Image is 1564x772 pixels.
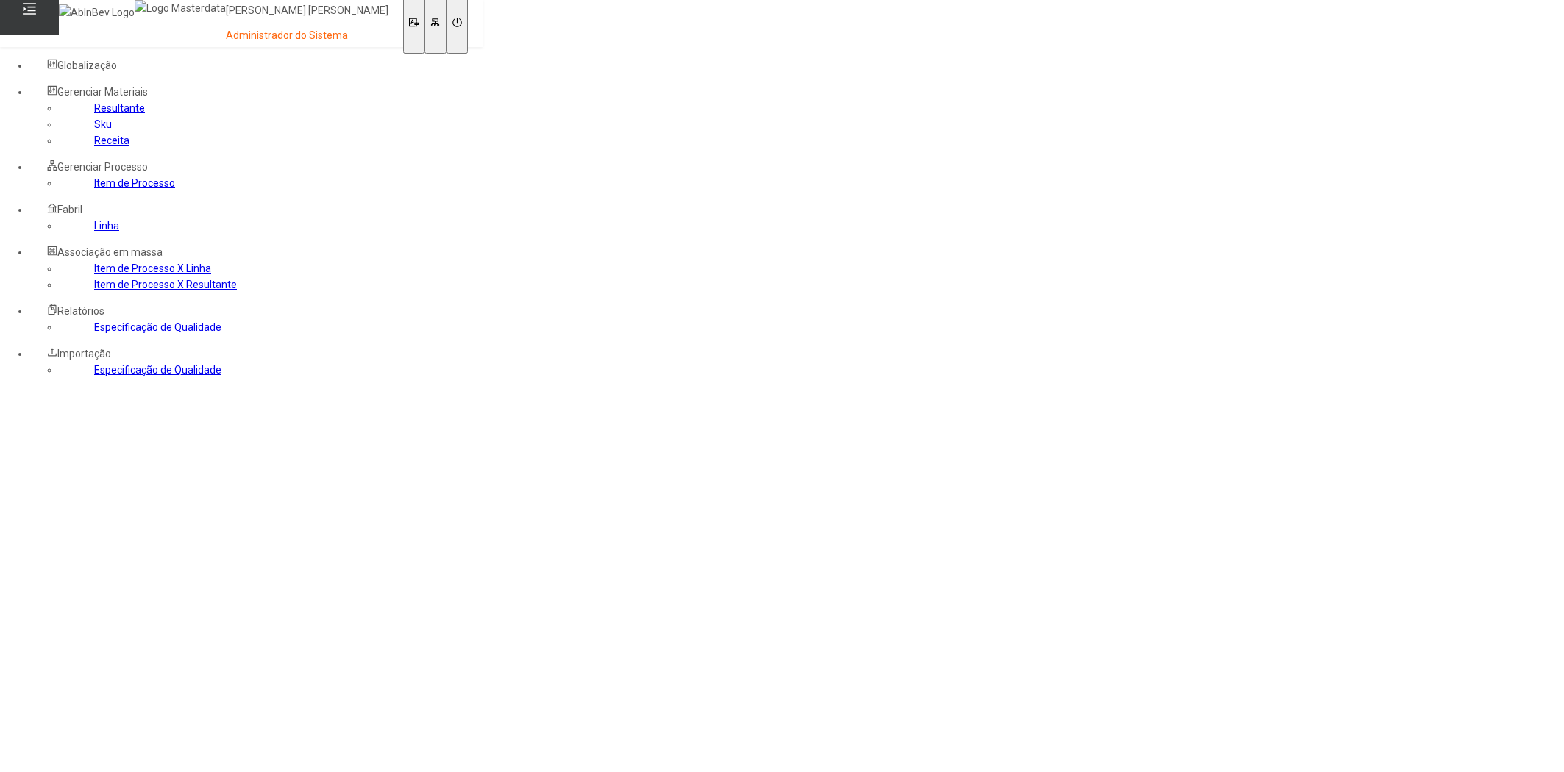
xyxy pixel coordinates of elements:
[94,321,221,333] a: Especificação de Qualidade
[94,177,175,189] a: Item de Processo
[226,29,388,43] p: Administrador do Sistema
[57,161,148,173] span: Gerenciar Processo
[94,118,112,130] a: Sku
[94,262,211,274] a: Item de Processo X Linha
[94,364,221,376] a: Especificação de Qualidade
[57,348,111,360] span: Importação
[94,279,237,290] a: Item de Processo X Resultante
[57,246,163,258] span: Associação em massa
[57,305,104,317] span: Relatórios
[57,60,117,71] span: Globalização
[57,86,148,98] span: Gerenciar Materiais
[57,204,82,215] span: Fabril
[94,135,129,146] a: Receita
[59,4,135,21] img: AbInBev Logo
[94,220,119,232] a: Linha
[94,102,145,114] a: Resultante
[226,4,388,18] p: [PERSON_NAME] [PERSON_NAME]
